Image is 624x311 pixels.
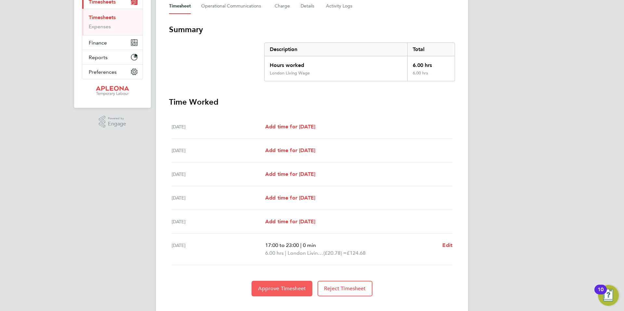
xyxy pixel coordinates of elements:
[89,69,117,75] span: Preferences
[82,9,143,35] div: Timesheets
[172,218,265,226] div: [DATE]
[407,43,455,56] div: Total
[598,285,619,306] button: Open Resource Center, 10 new notifications
[285,250,286,256] span: |
[172,241,265,257] div: [DATE]
[264,43,455,81] div: Summary
[265,43,407,56] div: Description
[169,24,455,296] section: Timesheet
[265,242,299,248] span: 17:00 to 23:00
[172,123,265,131] div: [DATE]
[108,116,126,121] span: Powered by
[265,123,315,131] a: Add time for [DATE]
[323,250,347,256] span: (£20.78) =
[270,71,310,76] div: London Living Wage
[288,249,323,257] span: London Living Wage
[265,194,315,202] a: Add time for [DATE]
[347,250,366,256] span: £124.68
[265,147,315,154] a: Add time for [DATE]
[407,71,455,81] div: 6.00 hrs
[252,281,312,296] button: Approve Timesheet
[172,147,265,154] div: [DATE]
[265,218,315,225] span: Add time for [DATE]
[303,242,316,248] span: 0 min
[169,24,455,35] h3: Summary
[96,86,129,96] img: apleona-logo-retina.png
[89,23,111,30] a: Expenses
[82,35,143,50] button: Finance
[89,40,107,46] span: Finance
[82,65,143,79] button: Preferences
[265,250,284,256] span: 6.00 hrs
[442,242,452,248] span: Edit
[265,123,315,130] span: Add time for [DATE]
[265,195,315,201] span: Add time for [DATE]
[407,56,455,71] div: 6.00 hrs
[82,86,143,96] a: Go to home page
[82,50,143,64] button: Reports
[89,54,108,60] span: Reports
[442,241,452,249] a: Edit
[265,147,315,153] span: Add time for [DATE]
[598,290,604,298] div: 10
[258,285,306,292] span: Approve Timesheet
[265,56,407,71] div: Hours worked
[265,171,315,177] span: Add time for [DATE]
[99,116,126,128] a: Powered byEngage
[169,97,455,107] h3: Time Worked
[108,121,126,127] span: Engage
[172,170,265,178] div: [DATE]
[265,218,315,226] a: Add time for [DATE]
[318,281,372,296] button: Reject Timesheet
[324,285,366,292] span: Reject Timesheet
[265,170,315,178] a: Add time for [DATE]
[89,14,116,20] a: Timesheets
[300,242,302,248] span: |
[172,194,265,202] div: [DATE]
